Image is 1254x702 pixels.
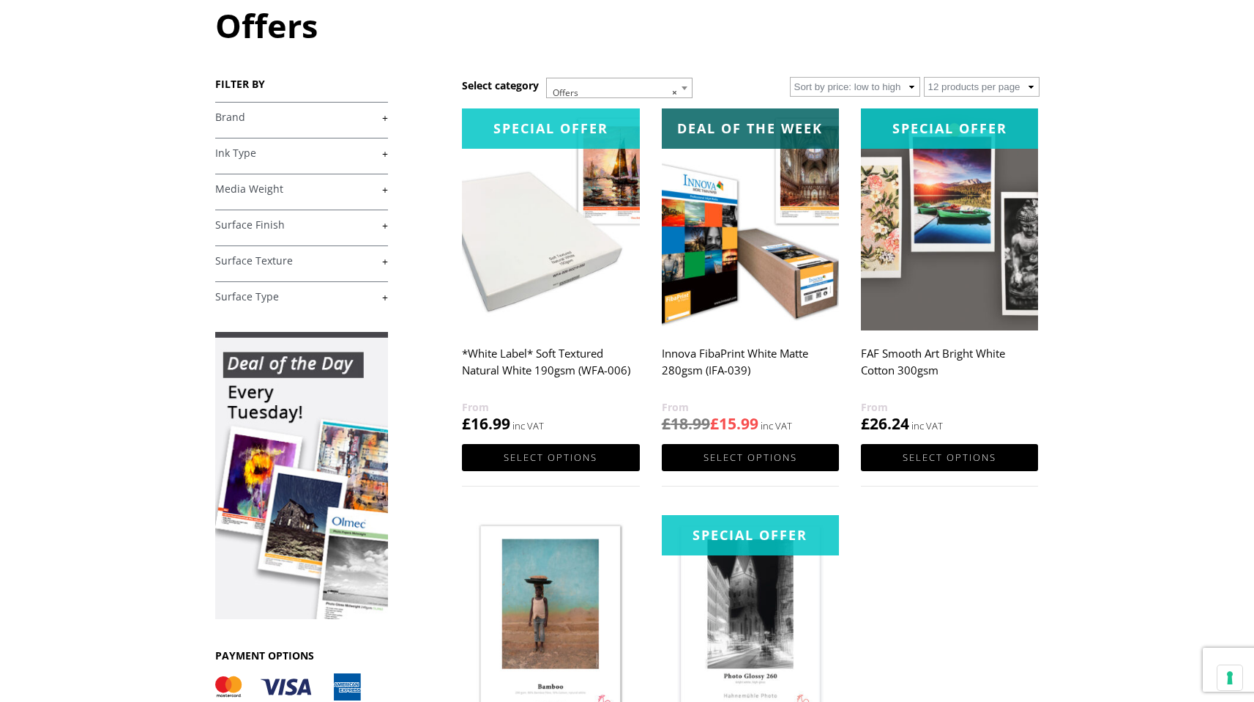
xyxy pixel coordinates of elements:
img: FAF Smooth Art Bright White Cotton 300gsm [861,108,1038,330]
a: + [215,147,388,160]
div: Deal of the week [662,108,839,149]
bdi: 26.24 [861,413,909,434]
h4: Surface Type [215,281,388,311]
h3: Select category [462,78,539,92]
a: + [215,182,388,196]
span: £ [710,413,719,434]
h2: FAF Smooth Art Bright White Cotton 300gsm [861,340,1038,399]
h1: Offers [215,3,1040,48]
a: + [215,254,388,268]
span: × [672,83,677,103]
span: Offers [546,78,693,98]
h4: Brand [215,102,388,131]
h3: PAYMENT OPTIONS [215,649,388,662]
a: Special Offer*White Label* Soft Textured Natural White 190gsm (WFA-006) £16.99 [462,108,639,435]
span: £ [462,413,471,434]
h3: FILTER BY [215,77,388,91]
div: Special Offer [861,108,1038,149]
h2: Innova FibaPrint White Matte 280gsm (IFA-039) [662,340,839,399]
h4: Media Weight [215,174,388,203]
h4: Surface Texture [215,245,388,275]
a: + [215,218,388,232]
h4: Surface Finish [215,210,388,239]
bdi: 18.99 [662,413,710,434]
h4: Ink Type [215,138,388,167]
a: Select options for “FAF Smooth Art Bright White Cotton 300gsm” [861,444,1038,471]
a: Select options for “*White Label* Soft Textured Natural White 190gsm (WFA-006)” [462,444,639,471]
a: Special OfferFAF Smooth Art Bright White Cotton 300gsm £26.24 [861,108,1038,435]
img: promo [215,332,388,619]
span: £ [861,413,870,434]
div: Special Offer [462,108,639,149]
bdi: 16.99 [462,413,510,434]
a: + [215,290,388,304]
a: Select options for “Innova FibaPrint White Matte 280gsm (IFA-039)” [662,444,839,471]
a: + [215,111,388,125]
select: Shop order [790,77,920,97]
button: Your consent preferences for tracking technologies [1217,665,1242,690]
img: Innova FibaPrint White Matte 280gsm (IFA-039) [662,108,839,330]
span: £ [662,413,671,434]
bdi: 15.99 [710,413,758,434]
h2: *White Label* Soft Textured Natural White 190gsm (WFA-006) [462,340,639,399]
img: *White Label* Soft Textured Natural White 190gsm (WFA-006) [462,108,639,330]
div: Special Offer [662,515,839,555]
a: Deal of the week Innova FibaPrint White Matte 280gsm (IFA-039) £18.99£15.99 [662,108,839,435]
span: Offers [547,78,692,108]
